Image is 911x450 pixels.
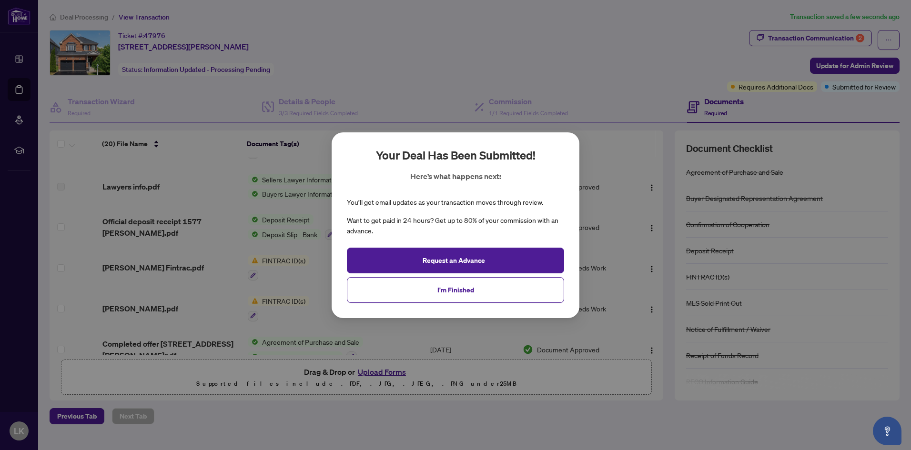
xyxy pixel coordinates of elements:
button: I'm Finished [347,277,564,302]
div: You’ll get email updates as your transaction moves through review. [347,197,543,208]
p: Here’s what happens next: [410,170,501,182]
span: I'm Finished [437,282,474,297]
button: Request an Advance [347,247,564,273]
div: Want to get paid in 24 hours? Get up to 80% of your commission with an advance. [347,215,564,236]
button: Open asap [873,417,901,445]
span: Request an Advance [423,252,485,268]
h2: Your deal has been submitted! [376,148,536,163]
